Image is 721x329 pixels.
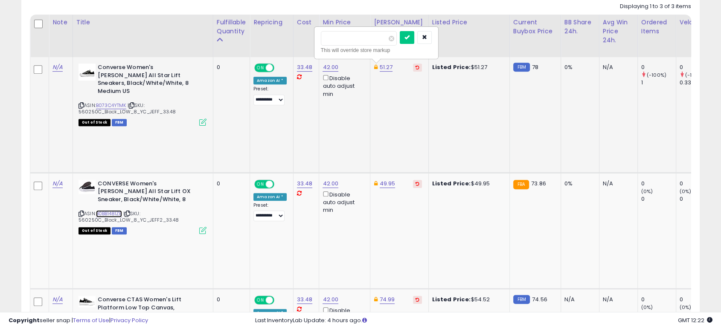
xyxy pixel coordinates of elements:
[273,180,287,188] span: OFF
[432,295,471,303] b: Listed Price:
[9,317,148,325] div: seller snap | |
[432,63,471,71] b: Listed Price:
[432,179,471,188] b: Listed Price:
[255,317,713,325] div: Last InventoryLab Update: 4 hours ago.
[323,179,338,188] a: 42.00
[532,295,547,303] span: 74.56
[78,63,96,81] img: 31vVEwuhAVL._SL40_.jpg
[78,296,96,307] img: 31abydzYeeL._SL40_.jpg
[564,18,596,36] div: BB Share 24h.
[321,46,432,55] div: This will override store markup
[532,63,538,71] span: 78
[603,180,631,188] div: N/A
[680,63,714,71] div: 0
[78,180,96,194] img: 31EsH8wMLzL._SL40_.jpg
[98,63,201,97] b: Converse Women's [PERSON_NAME] All Star Lift Sneakers, Black/White/White, 8 Medium US
[255,297,266,304] span: ON
[52,63,63,72] a: N/A
[603,18,634,45] div: Avg Win Price 24h.
[253,193,287,201] div: Amazon AI *
[297,18,316,27] div: Cost
[255,180,266,188] span: ON
[680,304,692,311] small: (0%)
[680,188,692,195] small: (0%)
[78,210,179,223] span: | SKU: 560250C_Black_LOW_8_YC_JEFF2_33.48
[680,18,711,27] div: Velocity
[78,227,110,234] span: All listings that are currently out of stock and unavailable for purchase on Amazon
[98,296,201,322] b: Converse CTAS Women's Lift Platform Low Top Canvas, Black/White/White, Size 8
[273,297,287,304] span: OFF
[641,18,672,36] div: Ordered Items
[680,195,714,203] div: 0
[110,316,148,324] a: Privacy Policy
[531,179,546,188] span: 73.86
[513,63,530,72] small: FBM
[323,63,338,72] a: 42.00
[647,72,666,78] small: (-100%)
[98,180,201,206] b: CONVERSE Women's [PERSON_NAME] All Star Lift OX Sneaker, Black/White/White, 8
[513,18,557,36] div: Current Buybox Price
[323,18,366,27] div: Min Price
[112,119,127,126] span: FBM
[641,180,676,188] div: 0
[641,188,653,195] small: (0%)
[564,180,593,188] div: 0%
[52,179,63,188] a: N/A
[374,18,424,27] div: [PERSON_NAME]
[603,63,631,71] div: N/A
[52,295,63,304] a: N/A
[641,63,676,71] div: 0
[76,18,209,27] div: Title
[253,18,290,27] div: Repricing
[641,79,676,87] div: 1
[513,295,530,304] small: FBM
[641,296,676,303] div: 0
[641,304,653,311] small: (0%)
[9,316,40,324] strong: Copyright
[323,73,363,98] div: Disable auto adjust min
[78,102,176,115] span: | SKU: 560250C_Black_LOW_8_YC_JEFF_33.48
[52,18,69,27] div: Note
[78,119,110,126] span: All listings that are currently out of stock and unavailable for purchase on Amazon
[217,180,243,188] div: 0
[217,63,243,71] div: 0
[253,202,287,222] div: Preset:
[323,190,363,214] div: Disable auto adjust min
[253,77,287,84] div: Amazon AI *
[96,102,126,109] a: B073C4YTMK
[73,316,109,324] a: Terms of Use
[297,179,313,188] a: 33.48
[680,296,714,303] div: 0
[564,296,593,303] div: N/A
[513,180,529,189] small: FBA
[112,227,127,234] span: FBM
[217,296,243,303] div: 0
[620,3,691,11] div: Displaying 1 to 3 of 3 items
[78,180,206,234] div: ASIN:
[432,180,503,188] div: $49.95
[380,179,395,188] a: 49.95
[564,63,593,71] div: 0%
[603,296,631,303] div: N/A
[680,180,714,188] div: 0
[297,295,313,304] a: 33.48
[253,86,287,105] div: Preset:
[432,63,503,71] div: $51.27
[297,63,313,72] a: 33.48
[680,79,714,87] div: 0.33
[380,295,395,304] a: 74.99
[432,18,506,27] div: Listed Price
[217,18,246,36] div: Fulfillable Quantity
[432,296,503,303] div: $54.52
[78,63,206,125] div: ASIN:
[380,63,393,72] a: 51.27
[678,316,712,324] span: 2025-08-17 12:22 GMT
[255,64,266,72] span: ON
[641,195,676,203] div: 0
[273,64,287,72] span: OFF
[323,295,338,304] a: 42.00
[96,210,122,217] a: B0BB1481ZB
[685,72,705,78] small: (-100%)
